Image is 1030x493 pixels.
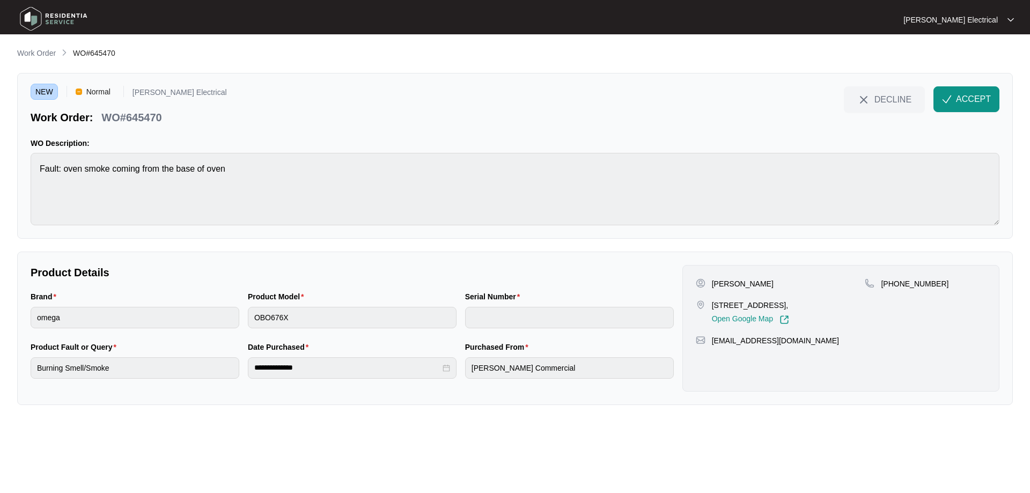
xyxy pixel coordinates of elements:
[31,138,999,149] p: WO Description:
[956,93,991,106] span: ACCEPT
[31,84,58,100] span: NEW
[76,89,82,95] img: Vercel Logo
[31,307,239,328] input: Brand
[82,84,115,100] span: Normal
[101,110,161,125] p: WO#645470
[942,94,952,104] img: check-Icon
[254,362,440,373] input: Date Purchased
[15,48,58,60] a: Work Order
[31,110,93,125] p: Work Order:
[933,86,999,112] button: check-IconACCEPT
[248,307,457,328] input: Product Model
[1007,17,1014,23] img: dropdown arrow
[31,291,61,302] label: Brand
[16,3,91,35] img: residentia service logo
[465,342,533,352] label: Purchased From
[712,278,774,289] p: [PERSON_NAME]
[31,342,121,352] label: Product Fault or Query
[881,278,948,289] p: [PHONE_NUMBER]
[31,357,239,379] input: Product Fault or Query
[865,278,874,288] img: map-pin
[874,93,911,105] span: DECLINE
[31,153,999,225] textarea: Fault: oven smoke coming from the base of oven
[17,48,56,58] p: Work Order
[696,278,705,288] img: user-pin
[60,48,69,57] img: chevron-right
[248,342,313,352] label: Date Purchased
[465,357,674,379] input: Purchased From
[844,86,925,112] button: close-IconDECLINE
[712,335,839,346] p: [EMAIL_ADDRESS][DOMAIN_NAME]
[31,265,674,280] p: Product Details
[696,335,705,345] img: map-pin
[712,315,789,325] a: Open Google Map
[903,14,998,25] p: [PERSON_NAME] Electrical
[857,93,870,106] img: close-Icon
[465,291,524,302] label: Serial Number
[248,291,308,302] label: Product Model
[696,300,705,310] img: map-pin
[712,300,789,311] p: [STREET_ADDRESS],
[73,49,115,57] span: WO#645470
[465,307,674,328] input: Serial Number
[779,315,789,325] img: Link-External
[133,89,227,100] p: [PERSON_NAME] Electrical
